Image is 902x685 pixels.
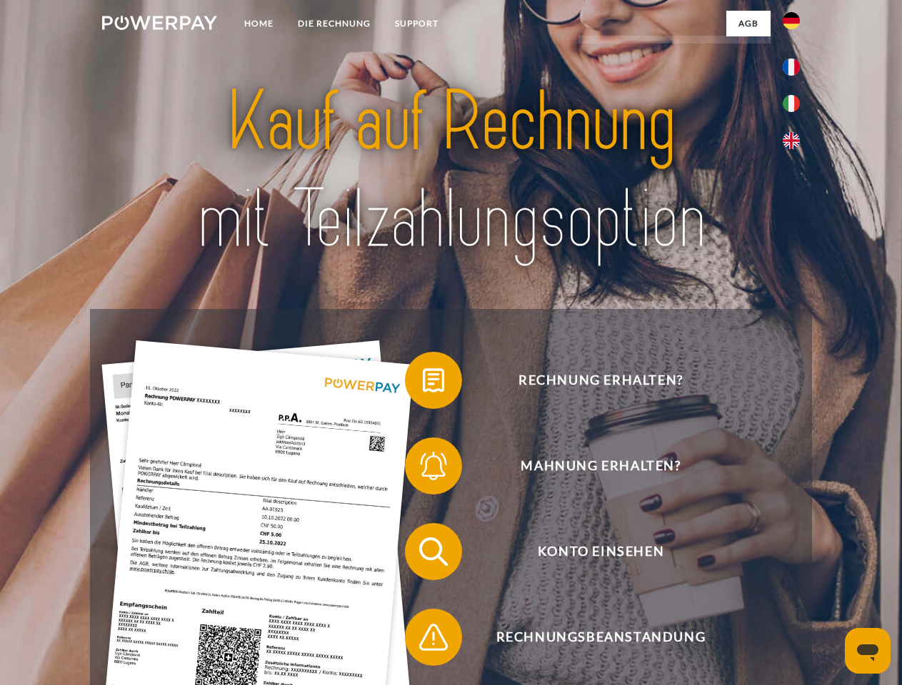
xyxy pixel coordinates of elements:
[416,362,451,398] img: qb_bill.svg
[136,68,766,273] img: title-powerpay_de.svg
[426,609,776,666] span: Rechnungsbeanstandung
[578,36,771,61] a: AGB (Kauf auf Rechnung)
[783,95,800,112] img: it
[783,132,800,149] img: en
[426,352,776,409] span: Rechnung erhalten?
[426,523,776,580] span: Konto einsehen
[405,523,776,580] button: Konto einsehen
[383,11,451,36] a: SUPPORT
[102,16,217,30] img: logo-powerpay-white.svg
[845,628,891,674] iframe: Schaltfläche zum Öffnen des Messaging-Fensters
[783,12,800,29] img: de
[783,59,800,76] img: fr
[426,437,776,494] span: Mahnung erhalten?
[405,609,776,666] button: Rechnungsbeanstandung
[232,11,286,36] a: Home
[416,534,451,569] img: qb_search.svg
[726,11,771,36] a: agb
[405,352,776,409] button: Rechnung erhalten?
[405,437,776,494] button: Mahnung erhalten?
[416,619,451,655] img: qb_warning.svg
[286,11,383,36] a: DIE RECHNUNG
[416,448,451,484] img: qb_bell.svg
